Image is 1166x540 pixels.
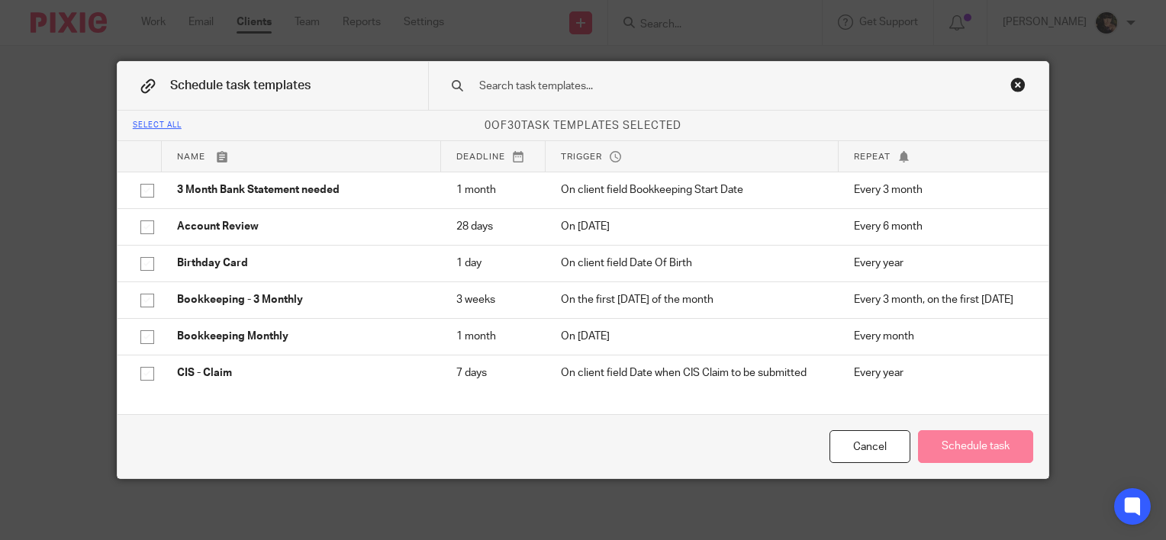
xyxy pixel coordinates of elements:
[561,219,823,234] p: On [DATE]
[507,121,521,131] span: 30
[177,153,205,161] span: Name
[561,292,823,307] p: On the first [DATE] of the month
[456,256,530,271] p: 1 day
[118,118,1048,133] p: of task templates selected
[485,121,491,131] span: 0
[177,219,426,234] p: Account Review
[561,150,823,163] p: Trigger
[456,365,530,381] p: 7 days
[829,430,910,463] div: Cancel
[854,219,1026,234] p: Every 6 month
[456,219,530,234] p: 28 days
[1010,77,1026,92] div: Close this dialog window
[918,430,1033,463] button: Schedule task
[561,329,823,344] p: On [DATE]
[133,121,182,130] div: Select all
[561,365,823,381] p: On client field Date when CIS Claim to be submitted
[854,256,1026,271] p: Every year
[561,182,823,198] p: On client field Bookkeeping Start Date
[456,329,530,344] p: 1 month
[561,256,823,271] p: On client field Date Of Birth
[854,365,1026,381] p: Every year
[456,150,530,163] p: Deadline
[170,79,311,92] span: Schedule task templates
[177,329,426,344] p: Bookkeeping Monthly
[177,182,426,198] p: 3 Month Bank Statement needed
[177,365,426,381] p: CIS - Claim
[456,182,530,198] p: 1 month
[478,78,956,95] input: Search task templates...
[177,292,426,307] p: Bookkeeping - 3 Monthly
[456,292,530,307] p: 3 weeks
[854,329,1026,344] p: Every month
[854,292,1026,307] p: Every 3 month, on the first [DATE]
[177,256,426,271] p: Birthday Card
[854,150,1026,163] p: Repeat
[854,182,1026,198] p: Every 3 month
